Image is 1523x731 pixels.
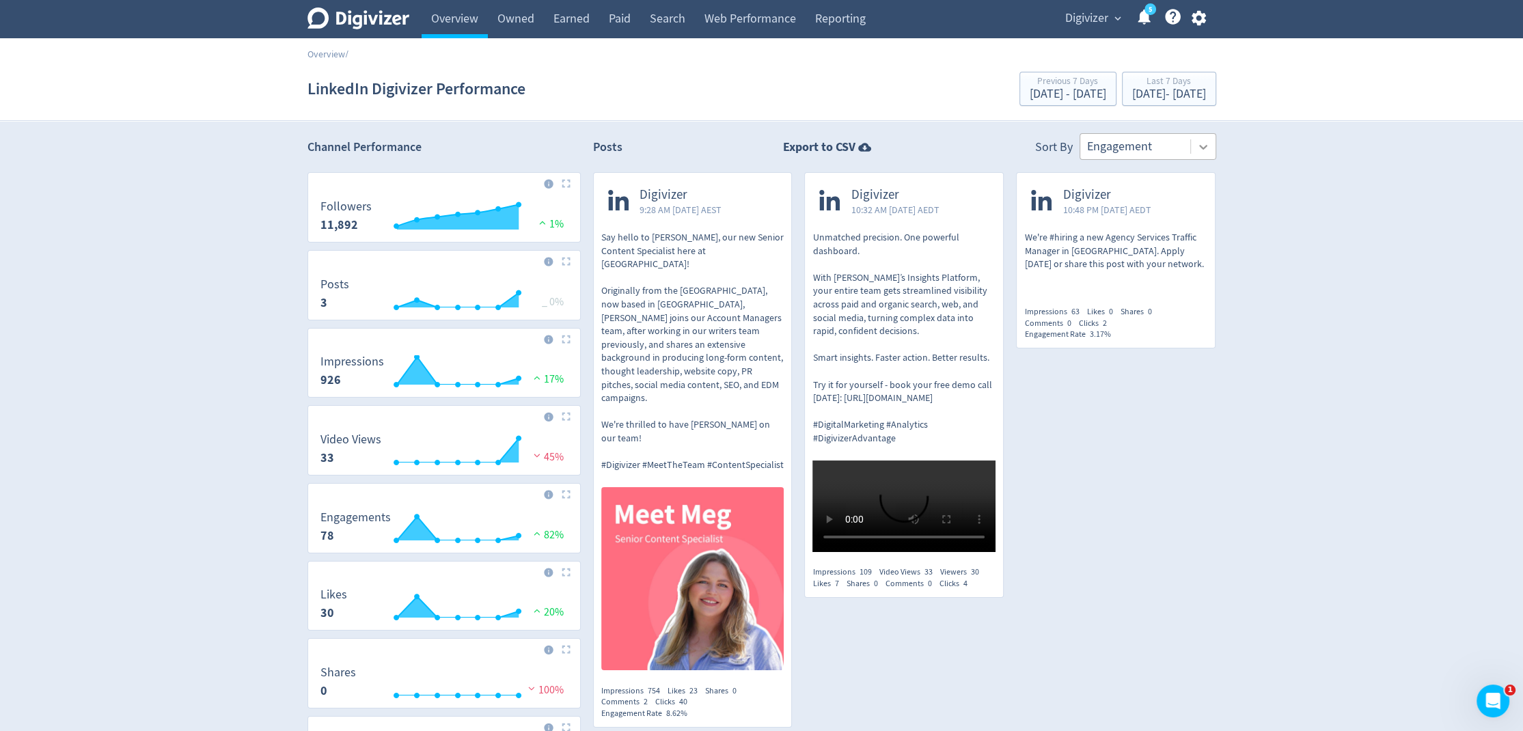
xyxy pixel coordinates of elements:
[530,605,564,619] span: 20%
[601,685,668,697] div: Impressions
[320,510,391,525] dt: Engagements
[1144,3,1156,15] a: 5
[1132,77,1206,88] div: Last 7 Days
[834,578,838,589] span: 7
[1030,77,1106,88] div: Previous 7 Days
[320,587,347,603] dt: Likes
[1086,306,1120,318] div: Likes
[640,187,722,203] span: Digivizer
[640,203,722,217] span: 9:28 AM [DATE] AEST
[530,372,544,383] img: positive-performance.svg
[705,685,744,697] div: Shares
[1122,72,1216,106] button: Last 7 Days[DATE]- [DATE]
[1017,173,1215,295] a: Digivizer10:48 PM [DATE] AEDTWe're #hiring a new Agency Services Traffic Manager in [GEOGRAPHIC_D...
[542,295,564,309] span: _ 0%
[320,665,356,680] dt: Shares
[873,578,877,589] span: 0
[1062,203,1151,217] span: 10:48 PM [DATE] AEDT
[536,217,549,227] img: positive-performance.svg
[601,487,784,670] img: https://media.cf.digivizer.com/images/linkedin-1122014-urn:li:share:7379296062777466880-e784d5ef5...
[536,217,564,231] span: 1%
[530,528,564,542] span: 82%
[666,708,687,719] span: 8.62%
[601,696,655,708] div: Comments
[320,217,358,233] strong: 11,892
[562,179,571,188] img: Placeholder
[314,666,575,702] svg: Shares 0
[924,566,932,577] span: 33
[562,568,571,577] img: Placeholder
[320,605,334,621] strong: 30
[939,566,986,578] div: Viewers
[783,139,855,156] strong: Export to CSV
[320,294,327,311] strong: 3
[345,48,348,60] span: /
[307,67,525,111] h1: LinkedIn Digivizer Performance
[963,578,967,589] span: 4
[1030,88,1106,100] div: [DATE] - [DATE]
[562,257,571,266] img: Placeholder
[525,683,538,693] img: negative-performance.svg
[320,432,381,447] dt: Video Views
[689,685,698,696] span: 23
[320,372,341,388] strong: 926
[307,48,345,60] a: Overview
[562,412,571,421] img: Placeholder
[1477,685,1509,717] iframe: Intercom live chat
[1102,318,1106,329] span: 2
[314,278,575,314] svg: Posts 3
[1148,5,1151,14] text: 5
[1108,306,1112,317] span: 0
[1147,306,1151,317] span: 0
[668,685,705,697] div: Likes
[655,696,695,708] div: Clicks
[562,335,571,344] img: Placeholder
[525,683,564,697] span: 100%
[1132,88,1206,100] div: [DATE] - [DATE]
[593,139,622,160] h2: Posts
[679,696,687,707] span: 40
[1120,306,1159,318] div: Shares
[1112,12,1124,25] span: expand_more
[812,566,879,578] div: Impressions
[530,372,564,386] span: 17%
[530,450,544,460] img: negative-performance.svg
[601,708,695,719] div: Engagement Rate
[320,277,349,292] dt: Posts
[812,231,996,445] p: Unmatched precision. One powerful dashboard. With [PERSON_NAME]’s Insights Platform, your entire ...
[314,433,575,469] svg: Video Views 33
[812,578,846,590] div: Likes
[314,511,575,547] svg: Engagements 78
[1062,187,1151,203] span: Digivizer
[314,200,575,236] svg: Followers 11,892
[805,173,1003,555] a: Digivizer10:32 AM [DATE] AEDTUnmatched precision. One powerful dashboard. With [PERSON_NAME]’s In...
[530,450,564,464] span: 45%
[732,685,737,696] span: 0
[1024,329,1118,340] div: Engagement Rate
[601,231,784,472] p: Say hello to [PERSON_NAME], our new Senior Content Specialist here at [GEOGRAPHIC_DATA]! Original...
[970,566,978,577] span: 30
[1060,8,1125,29] button: Digivizer
[562,645,571,654] img: Placeholder
[1065,8,1108,29] span: Digivizer
[1089,329,1110,340] span: 3.17%
[1024,231,1207,271] p: We're #hiring a new Agency Services Traffic Manager in [GEOGRAPHIC_DATA]. Apply [DATE] or share t...
[851,203,939,217] span: 10:32 AM [DATE] AEDT
[320,354,384,370] dt: Impressions
[939,578,974,590] div: Clicks
[320,527,334,544] strong: 78
[1071,306,1079,317] span: 63
[314,355,575,391] svg: Impressions 926
[530,605,544,616] img: positive-performance.svg
[562,490,571,499] img: Placeholder
[648,685,660,696] span: 754
[879,566,939,578] div: Video Views
[1035,139,1073,160] div: Sort By
[927,578,931,589] span: 0
[320,682,327,699] strong: 0
[530,528,544,538] img: positive-performance.svg
[859,566,871,577] span: 109
[320,199,372,215] dt: Followers
[644,696,648,707] span: 2
[320,450,334,466] strong: 33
